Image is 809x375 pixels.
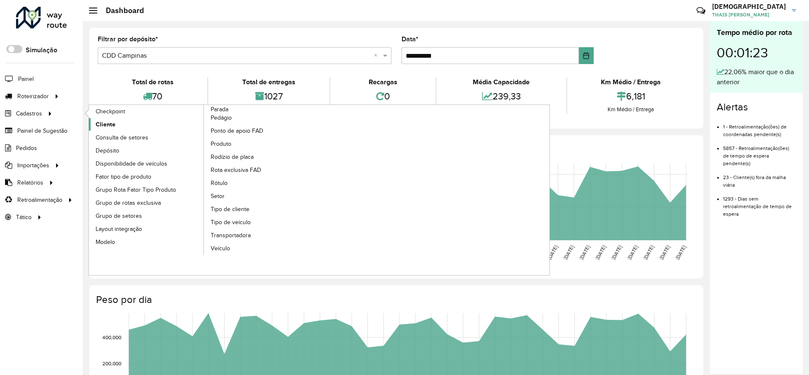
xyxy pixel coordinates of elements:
span: Rota exclusiva FAD [211,166,261,174]
li: 1 - Retroalimentação(ões) de coordenadas pendente(s) [723,117,796,138]
li: 23 - Cliente(s) fora da malha viária [723,167,796,189]
span: Ponto de apoio FAD [211,126,263,135]
div: Média Capacidade [439,77,564,87]
text: [DATE] [595,244,607,260]
span: Pedidos [16,144,37,153]
h2: Dashboard [97,6,144,15]
text: [DATE] [643,244,655,260]
text: 200,000 [102,361,121,367]
a: Parada [89,105,319,255]
text: [DATE] [675,244,687,260]
span: Relatórios [17,178,43,187]
h4: Peso por dia [96,294,695,306]
a: Cliente [89,118,204,131]
a: Consulta de setores [89,131,204,144]
a: Rodízio de placa [204,151,319,163]
text: 400,000 [102,335,121,340]
div: Total de rotas [100,77,205,87]
span: THAIS [PERSON_NAME] [712,11,786,19]
span: Tipo de cliente [211,205,249,214]
span: Veículo [211,244,230,253]
span: Fator tipo de produto [96,172,151,181]
span: Modelo [96,238,115,246]
span: Rodízio de placa [211,153,254,161]
div: 239,33 [439,87,564,105]
span: Cadastros [16,109,42,118]
a: Tipo de veículo [204,216,319,229]
text: [DATE] [563,244,575,260]
a: Ponto de apoio FAD [204,125,319,137]
a: Disponibilidade de veículos [89,157,204,170]
span: Parada [211,105,228,114]
text: [DATE] [579,244,591,260]
a: Veículo [204,242,319,255]
span: Clear all [374,51,381,61]
a: Fator tipo de produto [89,170,204,183]
div: 70 [100,87,205,105]
a: Contato Rápido [692,2,710,20]
span: Checkpoint [96,107,125,116]
a: Rota exclusiva FAD [204,164,319,177]
text: [DATE] [546,244,559,260]
a: Pedágio [204,112,319,124]
div: 0 [332,87,434,105]
a: Modelo [89,236,204,248]
div: 1027 [210,87,327,105]
text: [DATE] [611,244,623,260]
div: Km Médio / Entrega [569,105,693,114]
text: [DATE] [627,244,639,260]
span: Disponibilidade de veículos [96,159,167,168]
a: Grupo Rota Fator Tipo Produto [89,183,204,196]
a: Tipo de cliente [204,203,319,216]
a: Layout integração [89,222,204,235]
div: 00:01:23 [717,38,796,67]
span: Layout integração [96,225,142,233]
div: Total de entregas [210,77,327,87]
span: Painel [18,75,34,83]
span: Setor [211,192,225,201]
a: Grupo de setores [89,209,204,222]
div: Tempo médio por rota [717,27,796,38]
label: Filtrar por depósito [98,34,158,44]
span: Tático [16,213,32,222]
label: Simulação [26,45,57,55]
text: [DATE] [659,244,671,260]
span: Rótulo [211,179,228,187]
li: 1293 - Dias sem retroalimentação de tempo de espera [723,189,796,218]
a: Produto [204,138,319,150]
span: Cliente [96,120,115,129]
span: Pedágio [211,113,232,122]
div: 6,181 [569,87,693,105]
span: Produto [211,139,231,148]
span: Retroalimentação [17,196,62,204]
span: Depósito [96,146,119,155]
div: Recargas [332,77,434,87]
a: Rótulo [204,177,319,190]
span: Transportadora [211,231,251,240]
span: Painel de Sugestão [17,126,67,135]
span: Grupo de rotas exclusiva [96,198,161,207]
a: Setor [204,190,319,203]
span: Importações [17,161,49,170]
li: 5857 - Retroalimentação(ões) de tempo de espera pendente(s) [723,138,796,167]
a: Transportadora [204,229,319,242]
label: Data [402,34,418,44]
a: Checkpoint [89,105,204,118]
h4: Alertas [717,101,796,113]
span: Roteirizador [17,92,49,101]
a: Grupo de rotas exclusiva [89,196,204,209]
h3: [DEMOGRAPHIC_DATA] [712,3,786,11]
span: Grupo Rota Fator Tipo Produto [96,185,176,194]
div: Km Médio / Entrega [569,77,693,87]
span: Consulta de setores [96,133,148,142]
span: Grupo de setores [96,212,142,220]
a: Depósito [89,144,204,157]
div: 22,06% maior que o dia anterior [717,67,796,87]
span: Tipo de veículo [211,218,251,227]
button: Choose Date [579,47,594,64]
